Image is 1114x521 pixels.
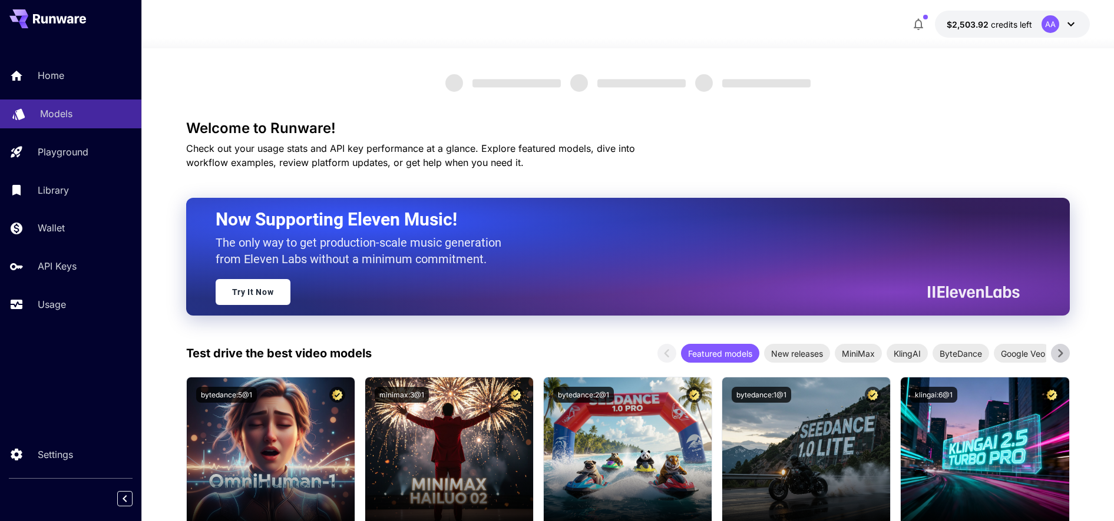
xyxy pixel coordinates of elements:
button: Certified Model – Vetted for best performance and includes a commercial license. [329,387,345,403]
span: Featured models [681,347,759,360]
h3: Welcome to Runware! [186,120,1070,137]
div: Featured models [681,344,759,363]
div: KlingAI [887,344,928,363]
button: klingai:6@1 [910,387,957,403]
span: Check out your usage stats and API key performance at a glance. Explore featured models, dive int... [186,142,635,168]
button: bytedance:1@1 [732,387,791,403]
div: Collapse sidebar [126,488,141,509]
button: bytedance:5@1 [196,387,257,403]
span: New releases [764,347,830,360]
h2: Now Supporting Eleven Music! [216,208,1011,231]
button: Certified Model – Vetted for best performance and includes a commercial license. [865,387,881,403]
div: New releases [764,344,830,363]
div: ByteDance [933,344,989,363]
span: ByteDance [933,347,989,360]
div: $2,503.91984 [947,18,1032,31]
button: Certified Model – Vetted for best performance and includes a commercial license. [508,387,524,403]
button: Certified Model – Vetted for best performance and includes a commercial license. [1044,387,1060,403]
button: bytedance:2@1 [553,387,614,403]
span: MiniMax [835,347,882,360]
button: minimax:3@1 [375,387,429,403]
p: Test drive the best video models [186,344,372,362]
button: $2,503.91984AA [935,11,1090,38]
p: The only way to get production-scale music generation from Eleven Labs without a minimum commitment. [216,234,510,267]
p: Settings [38,447,73,462]
button: Certified Model – Vetted for best performance and includes a commercial license. [686,387,702,403]
p: Library [38,183,69,197]
p: Models [40,107,72,121]
a: Try It Now [216,279,290,305]
p: Home [38,68,64,82]
span: $2,503.92 [947,19,991,29]
p: Wallet [38,221,65,235]
div: AA [1042,15,1059,33]
p: Usage [38,297,66,311]
p: Playground [38,145,88,159]
p: API Keys [38,259,77,273]
span: credits left [991,19,1032,29]
button: Collapse sidebar [117,491,133,506]
div: MiniMax [835,344,882,363]
span: Google Veo [994,347,1052,360]
div: Google Veo [994,344,1052,363]
span: KlingAI [887,347,928,360]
